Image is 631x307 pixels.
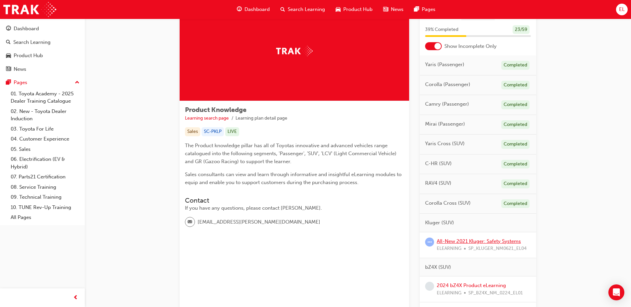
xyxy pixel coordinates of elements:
span: guage-icon [237,5,242,14]
img: Trak [276,46,313,56]
a: All Pages [8,212,82,223]
div: Completed [501,140,530,149]
span: news-icon [383,5,388,14]
a: Search Learning [3,36,82,49]
a: All-New 2021 Kluger: Safety Systems [437,238,521,244]
a: 05. Sales [8,144,82,154]
span: EL [619,6,625,13]
div: Product Hub [14,52,43,59]
span: email-icon [188,218,192,227]
button: Pages [3,76,82,89]
div: Completed [501,199,530,208]
a: News [3,63,82,75]
span: learningRecordVerb_ATTEMPT-icon [425,238,434,247]
a: 09. Technical Training [8,192,82,202]
span: Mirai (Passenger) [425,120,465,128]
span: SP_KLUGER_NM0621_EL04 [468,245,527,253]
span: Dashboard [244,6,270,13]
span: ELEARNING [437,245,461,253]
span: Product Knowledge [185,106,246,114]
div: Completed [501,81,530,90]
li: Learning plan detail page [236,115,287,122]
span: Yaris (Passenger) [425,61,464,68]
span: Corolla (Passenger) [425,81,470,88]
a: 08. Service Training [8,182,82,192]
span: Search Learning [288,6,325,13]
div: Dashboard [14,25,39,33]
span: Pages [422,6,435,13]
a: 07. Parts21 Certification [8,172,82,182]
a: news-iconNews [378,3,409,16]
div: Open Intercom Messenger [608,284,624,300]
a: pages-iconPages [409,3,441,16]
div: Completed [501,179,530,188]
span: prev-icon [73,294,78,302]
span: Camry (Passenger) [425,100,469,108]
div: Completed [501,160,530,169]
span: bZ4X (SUV) [425,263,451,271]
a: Learning search page [185,115,229,121]
span: car-icon [6,53,11,59]
div: Pages [14,79,27,86]
span: up-icon [75,78,79,87]
a: 04. Customer Experience [8,134,82,144]
img: Trak [3,2,56,17]
span: search-icon [6,40,11,46]
span: pages-icon [6,80,11,86]
div: Completed [501,120,530,129]
span: ELEARNING [437,289,461,297]
span: Corolla Cross (SUV) [425,199,471,207]
span: C-HR (SUV) [425,160,452,167]
span: News [391,6,403,13]
button: DashboardSearch LearningProduct HubNews [3,21,82,76]
span: Kluger (SUV) [425,219,454,227]
span: Sales consultants can view and learn through informative and insightful eLearning modules to equi... [185,171,403,185]
a: 03. Toyota For Life [8,124,82,134]
a: 02. New - Toyota Dealer Induction [8,106,82,124]
div: Completed [501,61,530,70]
span: Yaris Cross (SUV) [425,140,465,148]
span: 39 % Completed [425,26,458,34]
span: Show Incomplete Only [444,43,497,50]
a: 10. TUNE Rev-Up Training [8,202,82,213]
div: If you have any questions, please contact [PERSON_NAME]. [185,204,404,212]
a: guage-iconDashboard [232,3,275,16]
div: Search Learning [13,39,51,46]
div: SC-PKLP [202,127,224,136]
h3: Contact [185,197,404,204]
span: Product Hub [343,6,373,13]
button: EL [616,4,628,15]
div: Sales [185,127,200,136]
a: 2024 bZ4X Product eLearning [437,282,506,288]
a: Product Hub [3,50,82,62]
span: pages-icon [414,5,419,14]
span: car-icon [336,5,341,14]
span: SP_BZ4X_NM_0224_EL01 [468,289,523,297]
div: News [14,65,26,73]
span: The Product knowledge pillar has all of Toyotas innovative and advanced vehicles range catalogued... [185,143,398,164]
a: search-iconSearch Learning [275,3,330,16]
span: RAV4 (SUV) [425,179,451,187]
span: search-icon [280,5,285,14]
span: learningRecordVerb_NONE-icon [425,282,434,291]
div: Completed [501,100,530,109]
div: LIVE [225,127,239,136]
span: guage-icon [6,26,11,32]
a: 06. Electrification (EV & Hybrid) [8,154,82,172]
a: Dashboard [3,23,82,35]
a: car-iconProduct Hub [330,3,378,16]
div: 23 / 59 [513,25,530,34]
span: [EMAIL_ADDRESS][PERSON_NAME][DOMAIN_NAME] [198,218,320,226]
span: news-icon [6,66,11,72]
a: 01. Toyota Academy - 2025 Dealer Training Catalogue [8,89,82,106]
